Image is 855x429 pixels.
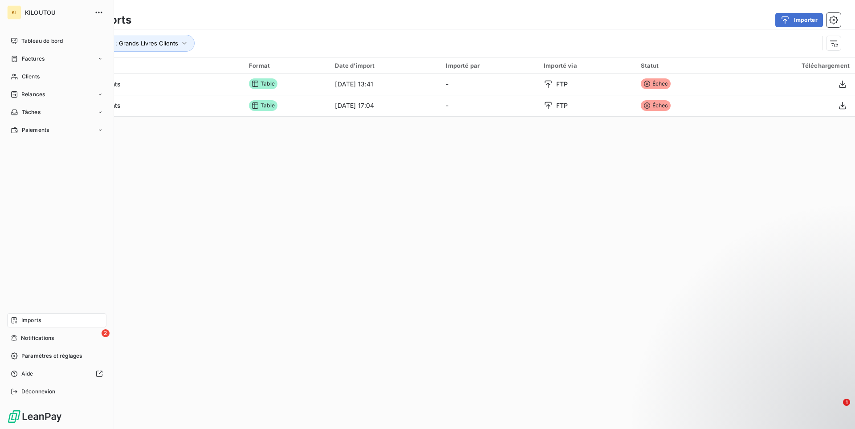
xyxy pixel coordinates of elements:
span: FTP [556,80,568,89]
div: Importé via [544,62,630,69]
iframe: Intercom live chat [825,399,846,420]
span: 1 [843,399,850,406]
div: Import [43,61,238,69]
div: Statut [641,62,720,69]
span: Paiements [22,126,49,134]
span: FTP [556,101,568,110]
span: 2 [102,329,110,337]
img: Logo LeanPay [7,409,62,424]
span: Déconnexion [21,388,56,396]
div: Date d’import [335,62,435,69]
span: Factures [22,55,45,63]
span: KILOUTOU [25,9,89,16]
span: Table [249,100,277,111]
td: - [440,74,538,95]
span: Aide [21,370,33,378]
div: Format [249,62,324,69]
button: Importer [775,13,823,27]
span: Type d’import : Grands Livres Clients [76,40,178,47]
span: Tâches [22,108,41,116]
td: [DATE] 13:41 [330,74,440,95]
div: KI [7,5,21,20]
a: Aide [7,367,106,381]
span: Clients [22,73,40,81]
td: - [440,95,538,116]
div: Importé par [446,62,533,69]
span: Tableau de bord [21,37,63,45]
span: Table [249,78,277,89]
iframe: Intercom notifications message [677,343,855,405]
button: Type d’import : Grands Livres Clients [63,35,195,52]
span: Échec [641,100,671,111]
span: Relances [21,90,45,98]
span: Paramètres et réglages [21,352,82,360]
span: Notifications [21,334,54,342]
div: Téléchargement [731,62,850,69]
td: [DATE] 17:04 [330,95,440,116]
span: Échec [641,78,671,89]
span: Imports [21,316,41,324]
